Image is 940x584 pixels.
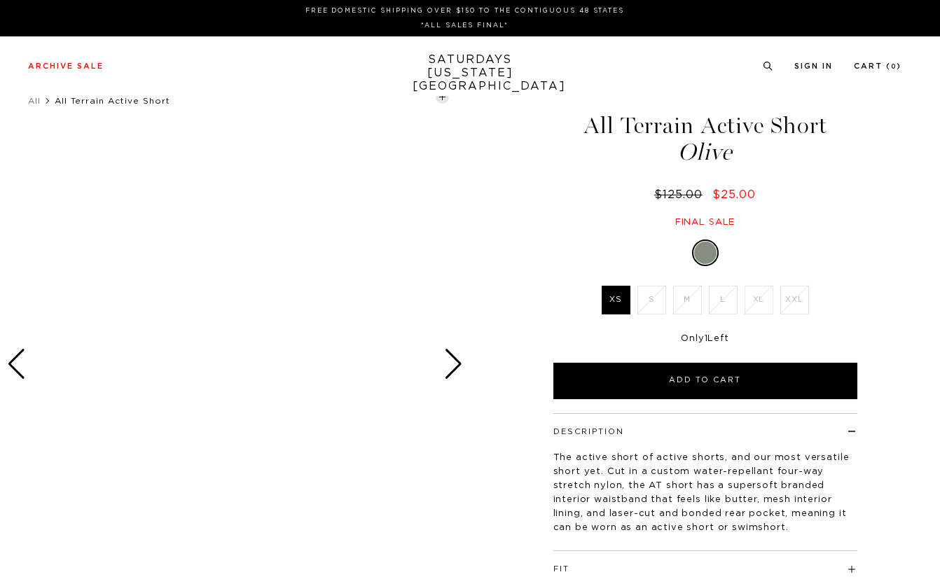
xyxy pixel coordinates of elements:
[551,141,859,164] span: Olive
[553,451,857,535] p: The active short of active shorts, and our most versatile short yet. Cut in a custom water-repell...
[654,189,708,200] del: $125.00
[602,286,630,314] label: XS
[794,62,833,70] a: Sign In
[444,349,463,380] div: Next slide
[553,363,857,399] button: Add to Cart
[551,114,859,164] h1: All Terrain Active Short
[712,189,756,200] span: $25.00
[28,97,41,105] a: All
[891,64,897,70] small: 0
[551,216,859,228] div: Final sale
[553,565,569,573] button: Fit
[7,349,26,380] div: Previous slide
[553,333,857,345] div: Only Left
[28,62,104,70] a: Archive Sale
[705,334,708,343] span: 1
[34,20,896,31] p: *ALL SALES FINAL*
[34,6,896,16] p: FREE DOMESTIC SHIPPING OVER $150 TO THE CONTIGUOUS 48 STATES
[553,428,624,436] button: Description
[413,53,528,93] a: SATURDAYS[US_STATE][GEOGRAPHIC_DATA]
[854,62,901,70] a: Cart (0)
[55,97,170,105] span: All Terrain Active Short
